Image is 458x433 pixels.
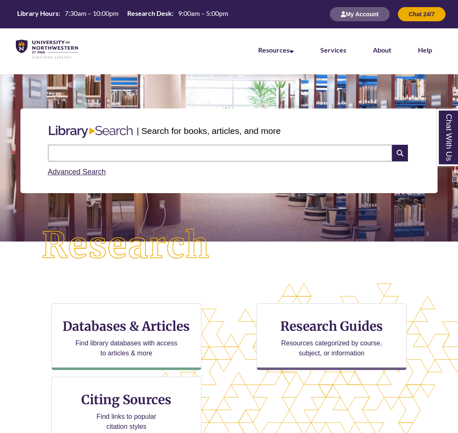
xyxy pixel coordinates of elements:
[257,303,407,370] a: Research Guides Resources categorized by course, subject, or information
[58,318,194,334] h3: Databases & Articles
[277,338,386,358] p: Resources categorized by course, subject, or information
[398,7,445,21] button: Chat 24/7
[398,10,445,18] a: Chat 24/7
[75,392,177,408] h3: Citing Sources
[320,46,346,54] a: Services
[65,9,118,17] span: 7:30am – 10:00pm
[124,9,175,18] th: Research Desk:
[14,9,61,18] th: Library Hours:
[14,9,232,19] table: Hours Today
[45,122,137,141] img: Libary Search
[51,303,201,370] a: Databases & Articles Find library databases with access to articles & more
[86,412,167,432] p: Find links to popular citation styles
[258,46,294,54] a: Resources
[72,338,181,358] p: Find library databases with access to articles & more
[330,7,390,21] button: My Account
[392,145,408,161] i: Search
[23,210,229,282] img: Research
[14,9,232,20] a: Hours Today
[48,168,106,176] a: Advanced Search
[330,10,390,18] a: My Account
[373,46,391,54] a: About
[264,318,400,334] h3: Research Guides
[418,46,432,54] a: Help
[178,9,228,17] span: 9:00am – 5:00pm
[137,124,281,137] p: | Search for books, articles, and more
[16,40,78,59] img: UNWSP Library Logo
